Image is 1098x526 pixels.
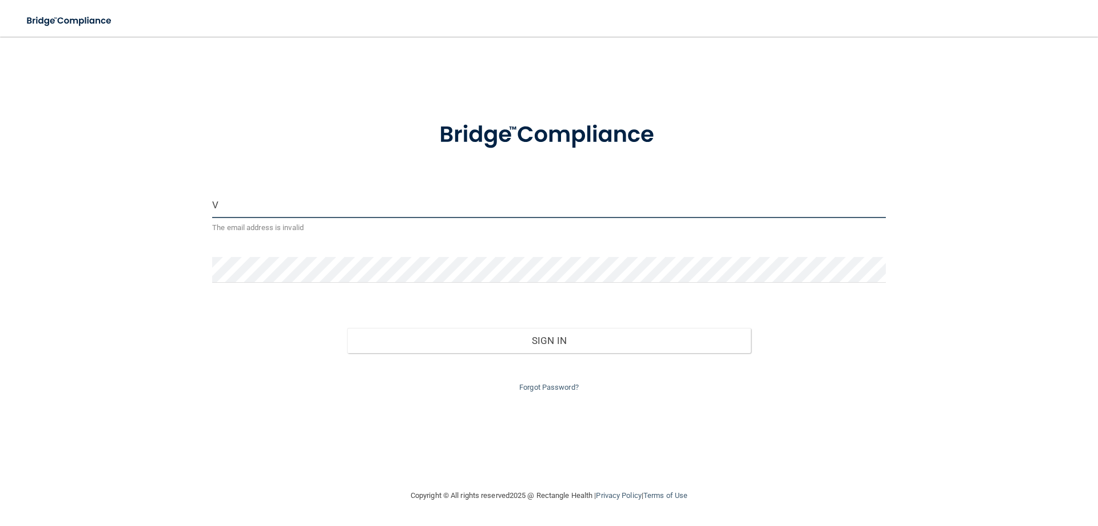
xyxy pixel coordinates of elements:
[519,383,579,391] a: Forgot Password?
[340,477,758,514] div: Copyright © All rights reserved 2025 @ Rectangle Health | |
[212,192,886,218] input: Email
[212,221,886,235] p: The email address is invalid
[643,491,687,500] a: Terms of Use
[900,445,1084,491] iframe: Drift Widget Chat Controller
[416,105,682,165] img: bridge_compliance_login_screen.278c3ca4.svg
[347,328,751,353] button: Sign In
[17,9,122,33] img: bridge_compliance_login_screen.278c3ca4.svg
[596,491,641,500] a: Privacy Policy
